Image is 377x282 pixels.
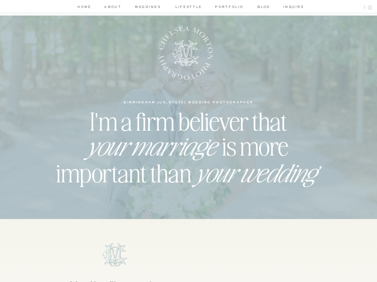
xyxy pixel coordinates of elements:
[84,128,214,162] i: your marriage
[103,4,122,11] a: about
[56,157,192,182] h2: important than
[55,105,322,119] h2: I'm a firm believer that
[214,4,244,11] a: portfolio
[133,4,163,11] a: weddings
[283,4,301,11] a: inquire
[106,100,271,104] h1: birmingham [US_STATE] wedding photographer
[193,155,314,188] i: your wedding
[76,4,92,11] a: home
[255,4,273,11] a: blog
[222,131,293,145] h2: is more
[174,4,204,11] a: lifestyle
